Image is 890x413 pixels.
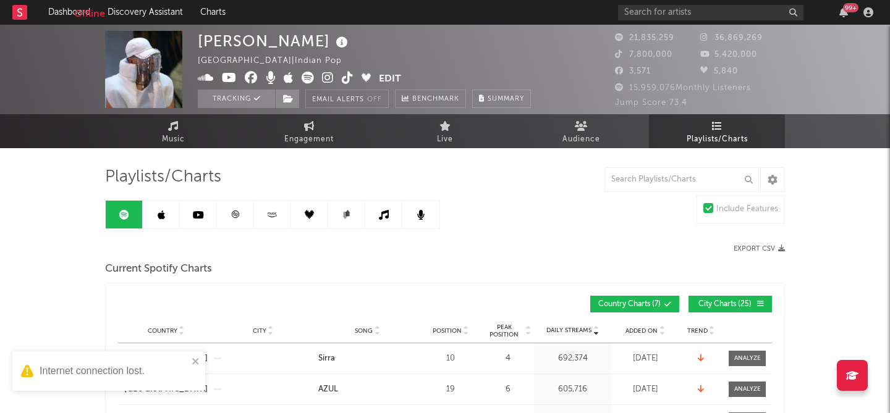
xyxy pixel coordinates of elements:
button: Email AlertsOff [305,90,389,108]
div: 4 [485,353,531,365]
span: Music [162,132,185,147]
div: 605,716 [537,383,608,396]
span: Song [355,327,373,335]
button: 99+ [839,7,848,17]
span: 7,800,000 [615,51,672,59]
div: Offline [74,5,105,22]
div: Include Features [716,202,778,217]
span: 15,959,076 Monthly Listeners [615,84,751,92]
div: 19 [423,383,478,396]
button: City Charts(25) [689,296,772,312]
span: Benchmark [412,92,459,107]
div: Sirra [318,353,335,365]
span: Added On [625,327,658,335]
span: Peak Position [485,323,523,338]
span: City [253,327,266,335]
div: AZUL [318,383,338,396]
span: Engagement [284,132,334,147]
span: Position [433,327,462,335]
div: 99 + [843,3,858,12]
span: Daily Streams [546,326,591,335]
span: Country [148,327,177,335]
span: Live [437,132,453,147]
a: Engagement [241,114,377,148]
span: Trend [687,327,708,335]
em: Off [367,96,382,103]
span: 5,420,000 [700,51,757,59]
div: [DATE] [614,383,676,396]
div: Internet connection lost. [40,364,188,378]
a: Benchmark [395,90,466,108]
button: close [192,356,200,368]
span: Playlists/Charts [105,170,221,185]
button: Country Charts(7) [590,296,679,312]
a: Music [105,114,241,148]
span: 21,835,259 [615,34,674,42]
span: Current Spotify Charts [105,262,212,277]
div: 6 [485,383,531,396]
span: City Charts ( 25 ) [697,301,753,308]
span: Country Charts ( 7 ) [598,301,661,308]
button: Tracking [198,90,275,108]
a: Live [377,114,513,148]
button: Export CSV [734,245,785,252]
a: AZUL [318,383,417,396]
a: Playlists/Charts [649,114,785,148]
button: Edit [379,72,401,87]
span: Summary [488,96,524,102]
input: Search for artists [618,5,803,20]
span: Audience [562,132,600,147]
button: Summary [472,90,531,108]
input: Search Playlists/Charts [604,167,759,192]
div: 692,374 [537,353,608,365]
div: 10 [423,353,478,365]
div: [GEOGRAPHIC_DATA] | Indian Pop [198,54,356,69]
div: [PERSON_NAME] [198,31,351,51]
span: Playlists/Charts [687,132,748,147]
a: Audience [513,114,649,148]
a: Sirra [318,353,417,365]
span: 36,869,269 [700,34,763,42]
span: Jump Score: 73.4 [615,99,687,107]
span: 3,571 [615,67,651,75]
div: [DATE] [614,353,676,365]
span: 5,840 [700,67,738,75]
